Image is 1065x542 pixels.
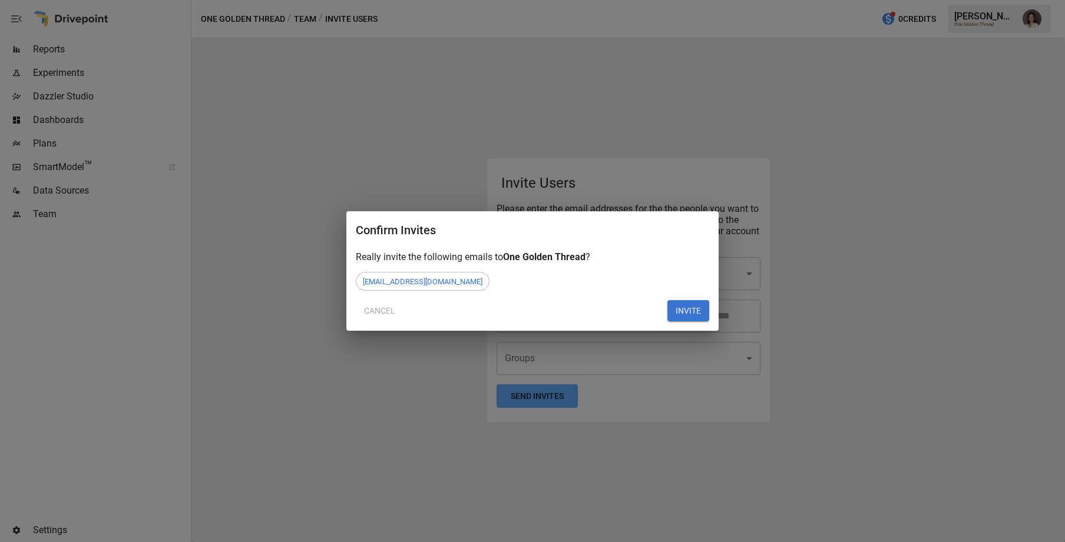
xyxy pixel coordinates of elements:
button: INVITE [667,300,709,321]
span: One Golden Thread [503,251,586,262]
div: Really invite the following emails to ? [356,251,709,262]
button: Cancel [356,300,403,321]
h2: Confirm Invites [356,221,709,251]
span: [EMAIL_ADDRESS][DOMAIN_NAME] [356,277,489,286]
